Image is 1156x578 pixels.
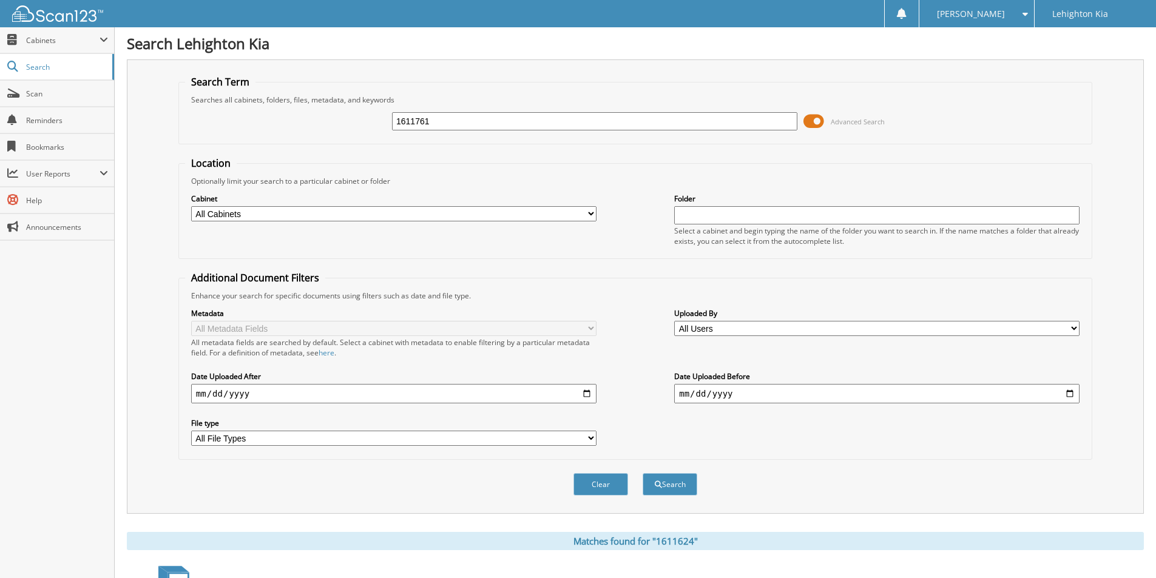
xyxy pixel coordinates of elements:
[674,226,1080,246] div: Select a cabinet and begin typing the name of the folder you want to search in. If the name match...
[127,33,1144,53] h1: Search Lehighton Kia
[185,291,1086,301] div: Enhance your search for specific documents using filters such as date and file type.
[831,117,885,126] span: Advanced Search
[1095,520,1156,578] iframe: Chat Widget
[12,5,103,22] img: scan123-logo-white.svg
[674,371,1080,381] label: Date Uploaded Before
[26,89,108,99] span: Scan
[1052,10,1108,18] span: Lehighton Kia
[674,308,1080,318] label: Uploaded By
[26,195,108,206] span: Help
[185,75,255,89] legend: Search Term
[191,418,597,428] label: File type
[191,384,597,403] input: start
[26,115,108,126] span: Reminders
[191,371,597,381] label: Date Uploaded After
[26,142,108,152] span: Bookmarks
[26,169,100,179] span: User Reports
[937,10,1005,18] span: [PERSON_NAME]
[674,193,1080,204] label: Folder
[185,271,325,284] legend: Additional Document Filters
[191,193,597,204] label: Cabinet
[26,35,100,45] span: Cabinets
[674,384,1080,403] input: end
[26,62,106,72] span: Search
[191,308,597,318] label: Metadata
[573,473,628,496] button: Clear
[185,156,237,170] legend: Location
[191,337,597,358] div: All metadata fields are searched by default. Select a cabinet with metadata to enable filtering b...
[127,532,1144,550] div: Matches found for "1611624"
[319,348,334,358] a: here
[26,222,108,232] span: Announcements
[643,473,697,496] button: Search
[185,95,1086,105] div: Searches all cabinets, folders, files, metadata, and keywords
[185,176,1086,186] div: Optionally limit your search to a particular cabinet or folder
